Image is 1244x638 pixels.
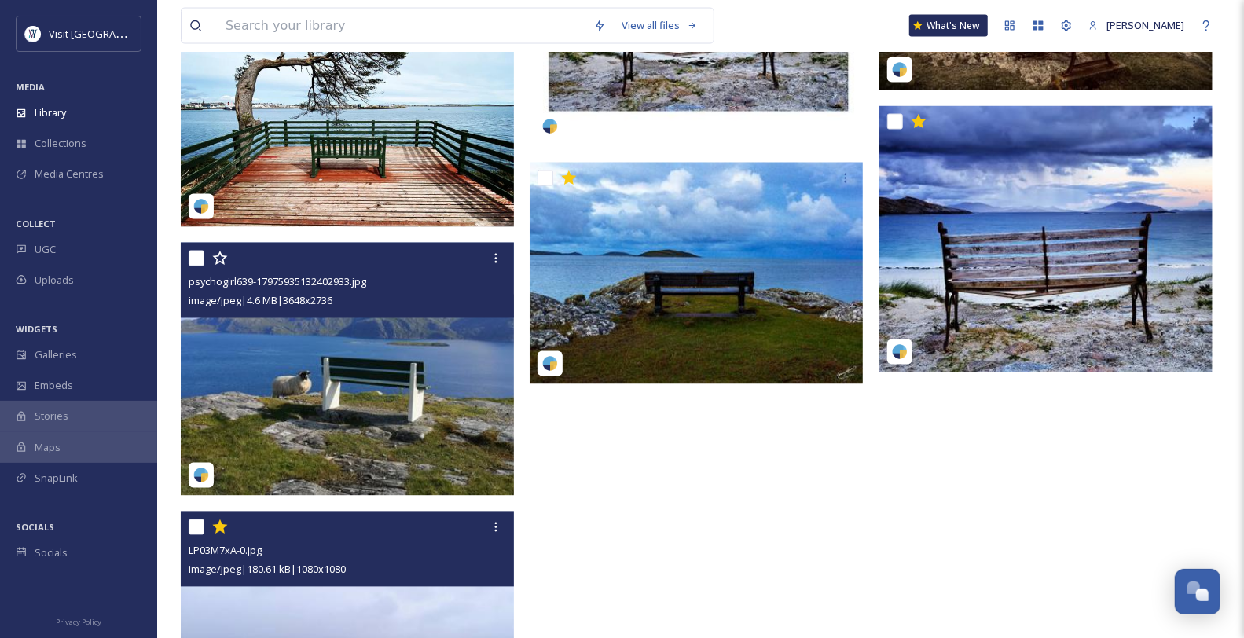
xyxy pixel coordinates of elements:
a: [PERSON_NAME] [1081,10,1192,41]
img: snapsea-logo.png [542,356,558,372]
button: Open Chat [1175,569,1220,614]
span: Uploads [35,273,74,288]
span: Media Centres [35,167,104,181]
img: snapsea-logo.png [892,62,908,78]
span: Embeds [35,378,73,393]
span: COLLECT [16,218,56,229]
img: snapsea-logo.png [193,199,209,214]
a: What's New [909,15,988,37]
span: image/jpeg | 4.6 MB | 3648 x 2736 [189,294,332,308]
span: image/jpeg | 180.61 kB | 1080 x 1080 [189,563,346,577]
span: psychogirl639-17975935132402933.jpg [189,275,366,289]
span: SnapLink [35,471,78,486]
span: MEDIA [16,81,45,93]
a: Privacy Policy [56,611,101,630]
span: SOCIALS [16,521,54,533]
img: snapsea-logo.png [542,119,558,134]
span: Galleries [35,347,77,362]
span: Collections [35,136,86,151]
img: Untitled%20design%20%2897%29.png [25,26,41,42]
span: Socials [35,545,68,560]
span: Maps [35,440,61,455]
span: [PERSON_NAME] [1106,18,1184,32]
img: jonecrane-17957813986556304-0.jpg [879,106,1213,372]
img: psychogirl639-17975935132402933.jpg [181,243,519,497]
span: Visit [GEOGRAPHIC_DATA] [49,26,171,41]
span: UGC [35,242,56,257]
span: Privacy Policy [56,617,101,627]
span: Library [35,105,66,120]
span: Stories [35,409,68,423]
span: WIDGETS [16,323,57,335]
img: snapsea-logo.png [193,467,209,483]
input: Search your library [218,9,585,43]
a: View all files [614,10,706,41]
span: LP03M7xA-0.jpg [189,544,262,558]
img: kCUc3izf.jpg [530,162,863,384]
img: snapsea-logo.png [892,344,908,360]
